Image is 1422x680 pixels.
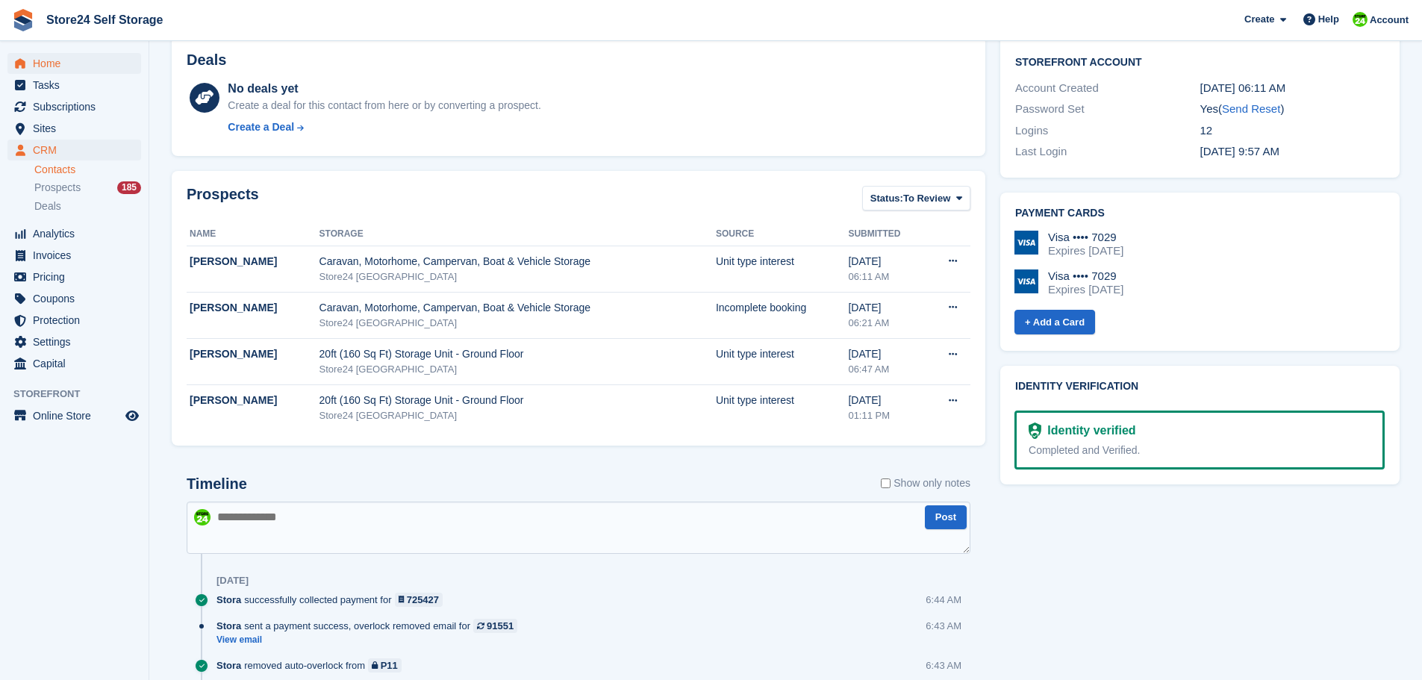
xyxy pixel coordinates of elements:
[33,140,122,160] span: CRM
[487,619,514,633] div: 91551
[34,163,141,177] a: Contacts
[1048,244,1123,258] div: Expires [DATE]
[33,53,122,74] span: Home
[7,140,141,160] a: menu
[33,245,122,266] span: Invoices
[848,254,924,269] div: [DATE]
[473,619,517,633] a: 91551
[848,269,924,284] div: 06:11 AM
[848,393,924,408] div: [DATE]
[1014,269,1038,293] img: Visa Logo
[1318,12,1339,27] span: Help
[117,181,141,194] div: 185
[7,288,141,309] a: menu
[216,593,450,607] div: successfully collected payment for
[33,118,122,139] span: Sites
[926,658,961,673] div: 6:43 AM
[33,288,122,309] span: Coupons
[319,269,716,284] div: Store24 [GEOGRAPHIC_DATA]
[319,222,716,246] th: Storage
[1200,80,1385,97] div: [DATE] 06:11 AM
[1029,443,1370,458] div: Completed and Verified.
[216,593,241,607] span: Stora
[34,199,141,214] a: Deals
[1015,381,1385,393] h2: Identity verification
[33,75,122,96] span: Tasks
[1200,145,1279,157] time: 2025-08-18 08:57:23 UTC
[1244,12,1274,27] span: Create
[716,300,849,316] div: Incomplete booking
[716,393,849,408] div: Unit type interest
[319,346,716,362] div: 20ft (160 Sq Ft) Storage Unit - Ground Floor
[319,393,716,408] div: 20ft (160 Sq Ft) Storage Unit - Ground Floor
[33,266,122,287] span: Pricing
[216,658,409,673] div: removed auto-overlock from
[190,346,319,362] div: [PERSON_NAME]
[319,316,716,331] div: Store24 [GEOGRAPHIC_DATA]
[319,254,716,269] div: Caravan, Motorhome, Campervan, Boat & Vehicle Storage
[848,316,924,331] div: 06:21 AM
[926,619,961,633] div: 6:43 AM
[1048,269,1123,283] div: Visa •••• 7029
[368,658,402,673] a: P11
[1015,101,1200,118] div: Password Set
[862,186,970,210] button: Status: To Review
[33,310,122,331] span: Protection
[7,118,141,139] a: menu
[848,346,924,362] div: [DATE]
[34,181,81,195] span: Prospects
[33,96,122,117] span: Subscriptions
[40,7,169,32] a: Store24 Self Storage
[716,346,849,362] div: Unit type interest
[881,475,970,491] label: Show only notes
[1048,231,1123,244] div: Visa •••• 7029
[228,119,294,135] div: Create a Deal
[381,658,398,673] div: P11
[848,362,924,377] div: 06:47 AM
[1015,143,1200,160] div: Last Login
[319,408,716,423] div: Store24 [GEOGRAPHIC_DATA]
[319,362,716,377] div: Store24 [GEOGRAPHIC_DATA]
[1222,102,1280,115] a: Send Reset
[1200,101,1385,118] div: Yes
[1015,80,1200,97] div: Account Created
[1015,208,1385,219] h2: Payment cards
[1370,13,1409,28] span: Account
[903,191,950,206] span: To Review
[190,300,319,316] div: [PERSON_NAME]
[216,634,525,646] a: View email
[848,300,924,316] div: [DATE]
[848,222,924,246] th: Submitted
[881,475,891,491] input: Show only notes
[123,407,141,425] a: Preview store
[7,331,141,352] a: menu
[716,254,849,269] div: Unit type interest
[7,405,141,426] a: menu
[319,300,716,316] div: Caravan, Motorhome, Campervan, Boat & Vehicle Storage
[33,331,122,352] span: Settings
[33,223,122,244] span: Analytics
[1015,122,1200,140] div: Logins
[7,245,141,266] a: menu
[1218,102,1284,115] span: ( )
[407,593,439,607] div: 725427
[216,619,241,633] span: Stora
[187,475,247,493] h2: Timeline
[1200,122,1385,140] div: 12
[216,575,249,587] div: [DATE]
[1048,283,1123,296] div: Expires [DATE]
[848,408,924,423] div: 01:11 PM
[395,593,443,607] a: 725427
[33,353,122,374] span: Capital
[7,223,141,244] a: menu
[1014,310,1095,334] a: + Add a Card
[7,53,141,74] a: menu
[1041,422,1135,440] div: Identity verified
[194,509,211,525] img: Robert Sears
[716,222,849,246] th: Source
[216,658,241,673] span: Stora
[7,75,141,96] a: menu
[1014,231,1038,255] img: Visa Logo
[7,310,141,331] a: menu
[228,119,540,135] a: Create a Deal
